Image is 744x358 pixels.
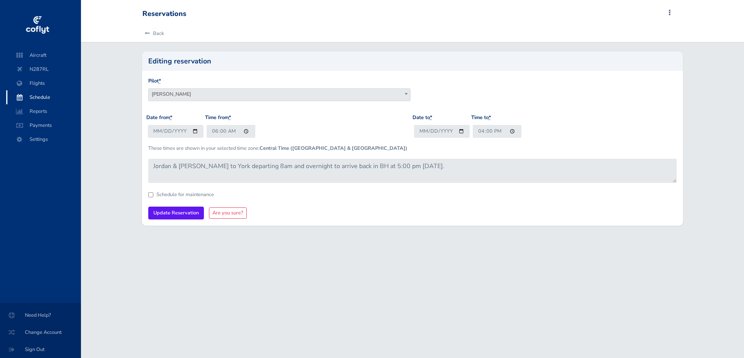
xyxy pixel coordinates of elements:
span: Flights [14,76,73,90]
span: Aircraft [14,48,73,62]
b: Central Time ([GEOGRAPHIC_DATA] & [GEOGRAPHIC_DATA]) [260,145,407,152]
span: Sign Out [9,342,72,356]
label: Time from [205,114,231,122]
span: N287RL [14,62,73,76]
span: Kevin Ferreira [149,89,410,100]
span: Reports [14,104,73,118]
abbr: required [489,114,491,121]
span: Settings [14,132,73,146]
abbr: required [430,114,432,121]
textarea: Jordan & [PERSON_NAME] to York departing 8am and overnight to arrive back in BH at 5:00 pm [DATE]. [148,159,677,183]
input: Update Reservation [148,207,204,219]
h2: Editing reservation [148,58,677,65]
label: Pilot [148,77,161,85]
label: Date from [146,114,172,122]
span: Kevin Ferreira [148,88,411,101]
label: Time to [471,114,491,122]
a: Are you sure? [209,207,247,219]
img: coflyt logo [25,14,50,37]
div: Reservations [142,10,186,18]
label: Schedule for maintenance [156,192,214,197]
abbr: required [159,77,161,84]
span: Need Help? [9,308,72,322]
label: Date to [412,114,432,122]
p: These times are shown in your selected time zone: [148,144,677,152]
span: Schedule [14,90,73,104]
abbr: required [229,114,231,121]
abbr: required [170,114,172,121]
span: Payments [14,118,73,132]
a: Back [142,25,164,42]
span: Change Account [9,325,72,339]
